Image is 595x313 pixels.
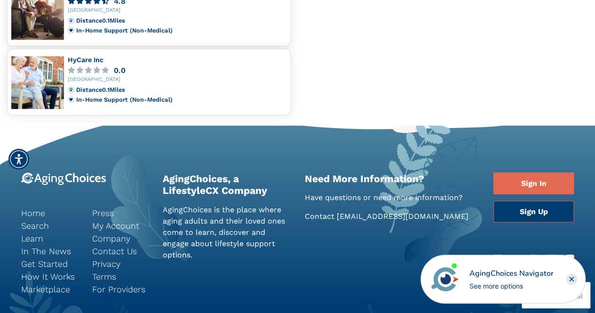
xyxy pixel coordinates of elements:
[68,56,103,64] a: HyCare Inc
[76,87,286,93] div: Distance 0.1 Miles
[511,252,521,267] a: Twitter
[469,268,553,279] div: AgingChoices Navigator
[566,273,577,285] div: Close
[68,96,74,103] img: primary.svg
[548,252,556,267] a: LinkedIn
[21,232,78,245] a: Learn
[305,173,480,185] h2: Need More Information?
[92,219,149,232] a: My Account
[305,211,480,222] p: Contact
[21,173,106,185] img: 9-logo.svg
[429,263,461,295] img: avatar
[92,207,149,219] a: Press
[92,257,149,270] a: Privacy
[92,270,149,283] a: Terms
[163,204,290,261] p: AgingChoices is the place where aging adults and their loved ones come to learn, discover and eng...
[21,270,78,283] a: How It Works
[493,173,574,194] a: Sign In
[21,207,78,219] a: Home
[337,212,468,221] a: [EMAIL_ADDRESS][DOMAIN_NAME]
[92,232,149,245] a: Company
[92,283,149,296] a: For Providers
[530,252,539,267] a: Instagram
[92,245,149,257] a: Contact Us
[76,96,286,103] div: In-Home Support (Non-Medical)
[68,77,286,83] div: [GEOGRAPHIC_DATA]
[469,281,553,291] div: See more options
[163,173,290,196] h2: AgingChoices, a LifestyleCX Company
[565,252,574,267] a: RSS Feed
[76,27,286,34] div: In-Home Support (Non-Medical)
[21,257,78,270] a: Get Started
[493,252,502,267] a: Facebook
[21,245,78,257] a: In The News
[21,283,78,296] a: Marketplace
[68,8,286,14] div: [GEOGRAPHIC_DATA]
[76,17,286,24] div: Distance 0.1 Miles
[68,17,74,24] img: distance.svg
[493,201,574,223] a: Sign Up
[305,192,480,203] p: Have questions or need more information?
[68,87,74,93] img: distance.svg
[68,27,74,34] img: primary.svg
[68,67,286,74] a: 0.0
[8,149,29,169] div: Accessibility Menu
[21,219,78,232] a: Search
[114,67,126,74] div: 0.0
